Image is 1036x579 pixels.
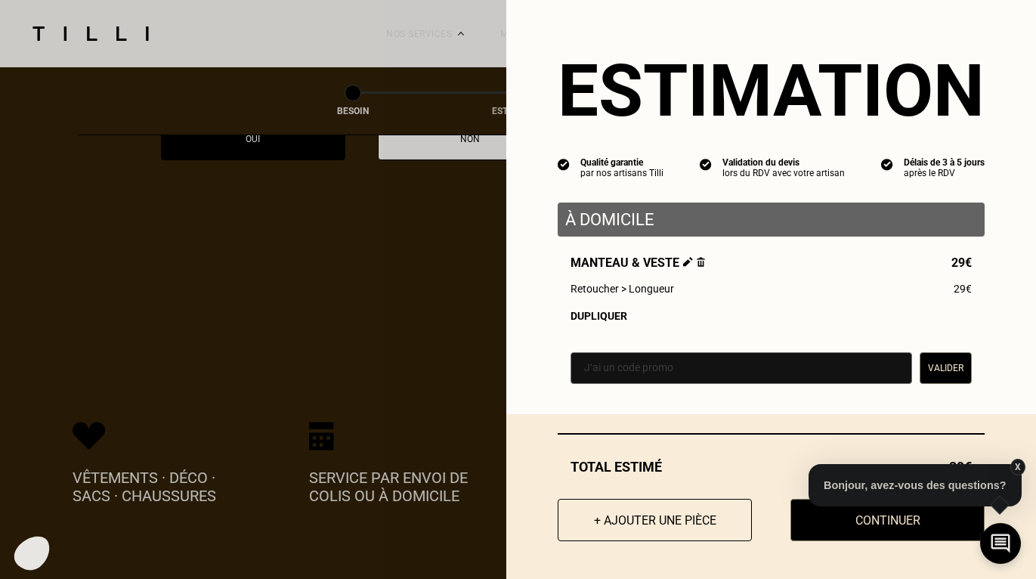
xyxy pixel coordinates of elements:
div: après le RDV [904,168,985,178]
p: À domicile [565,210,977,229]
img: Supprimer [697,257,705,267]
input: J‘ai un code promo [571,352,912,384]
img: icon list info [700,157,712,171]
img: icon list info [558,157,570,171]
img: icon list info [881,157,893,171]
button: + Ajouter une pièce [558,499,752,541]
div: par nos artisans Tilli [580,168,663,178]
div: lors du RDV avec votre artisan [722,168,845,178]
p: Bonjour, avez-vous des questions? [809,464,1022,506]
button: X [1010,459,1025,475]
button: Continuer [790,499,985,541]
span: 29€ [954,283,972,295]
button: Valider [920,352,972,384]
div: Délais de 3 à 5 jours [904,157,985,168]
img: Éditer [683,257,693,267]
div: Dupliquer [571,310,972,322]
span: Retoucher > Longueur [571,283,674,295]
section: Estimation [558,48,985,133]
div: Validation du devis [722,157,845,168]
span: Manteau & veste [571,255,705,270]
span: 29€ [951,255,972,270]
div: Total estimé [558,459,985,475]
div: Qualité garantie [580,157,663,168]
